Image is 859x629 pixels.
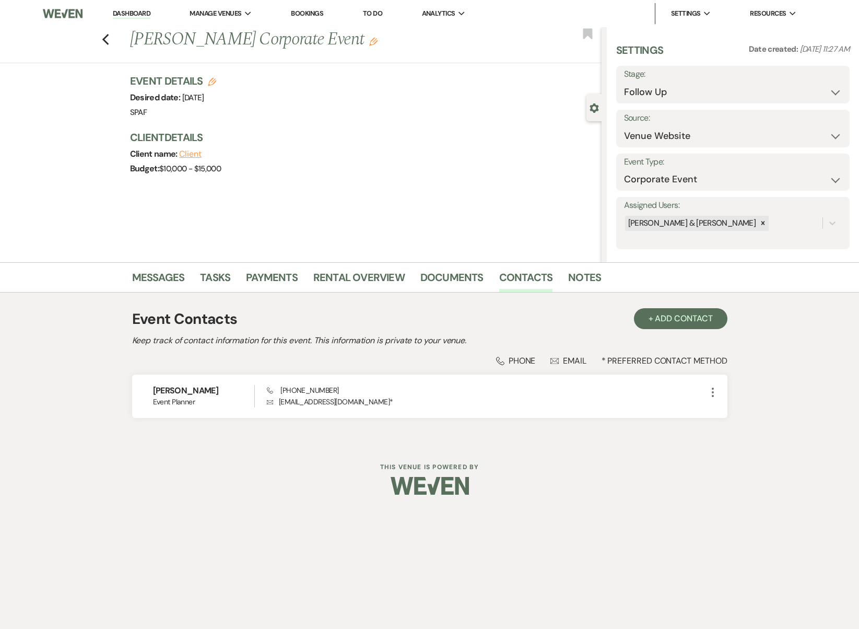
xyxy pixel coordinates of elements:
button: + Add Contact [634,308,727,329]
a: To Do [363,9,382,18]
button: Close lead details [590,102,599,112]
a: Dashboard [113,9,150,19]
span: Manage Venues [190,8,241,19]
span: Event Planner [153,397,255,407]
label: Assigned Users: [624,198,842,213]
h3: Event Details [130,74,217,88]
h3: Client Details [130,130,591,145]
h3: Settings [616,43,664,66]
a: Documents [420,269,484,292]
h1: Event Contacts [132,308,238,330]
p: [EMAIL_ADDRESS][DOMAIN_NAME] * [267,396,706,407]
span: SPAF [130,107,147,118]
span: Settings [671,8,701,19]
div: Email [550,355,586,366]
img: Weven Logo [391,468,469,504]
span: Client name: [130,148,180,159]
h2: Keep track of contact information for this event. This information is private to your venue. [132,334,727,347]
img: Weven Logo [43,3,83,25]
span: Date created: [749,44,800,54]
div: [PERSON_NAME] & [PERSON_NAME] [625,216,757,231]
label: Source: [624,111,842,126]
span: $10,000 - $15,000 [159,164,221,174]
a: Payments [246,269,298,292]
span: [DATE] [182,92,204,103]
label: Stage: [624,67,842,82]
h6: [PERSON_NAME] [153,385,255,397]
a: Messages [132,269,185,292]
a: Contacts [499,269,553,292]
button: Client [179,150,202,158]
span: [PHONE_NUMBER] [267,386,338,395]
a: Bookings [291,9,323,18]
span: [DATE] 11:27 AM [800,44,850,54]
a: Rental Overview [313,269,405,292]
h1: [PERSON_NAME] Corporate Event [130,27,503,52]
div: Phone [496,355,536,366]
button: Edit [369,37,378,46]
span: Budget: [130,163,160,174]
a: Tasks [200,269,230,292]
a: Notes [568,269,601,292]
span: Analytics [422,8,455,19]
label: Event Type: [624,155,842,170]
div: * Preferred Contact Method [132,355,727,366]
span: Desired date: [130,92,182,103]
span: Resources [750,8,786,19]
